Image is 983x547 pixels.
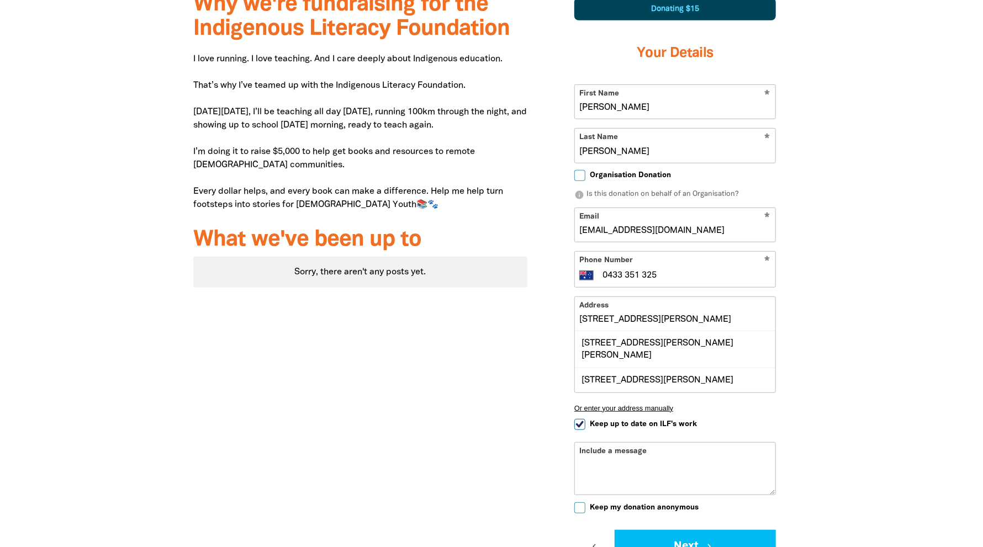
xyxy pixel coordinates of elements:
[574,404,776,412] button: Or enter your address manually
[574,419,585,430] input: Keep up to date on ILF's work
[574,189,776,200] p: Is this donation on behalf of an Organisation?
[575,368,775,392] div: [STREET_ADDRESS][PERSON_NAME]
[590,502,699,513] span: Keep my donation anonymous
[574,190,584,200] i: info
[574,170,585,181] input: Organisation Donation
[764,256,770,267] i: Required
[590,170,671,180] span: Organisation Donation
[574,502,585,513] input: Keep my donation anonymous
[193,228,527,252] h3: What we've been up to
[193,52,527,211] p: I love running. I love teaching. And I care deeply about Indigenous education. That’s why I’ve te...
[193,257,527,288] div: Paginated content
[575,331,775,368] div: [STREET_ADDRESS][PERSON_NAME][PERSON_NAME]
[193,257,527,288] div: Sorry, there aren't any posts yet.
[574,31,776,76] h3: Your Details
[590,419,697,429] span: Keep up to date on ILF's work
